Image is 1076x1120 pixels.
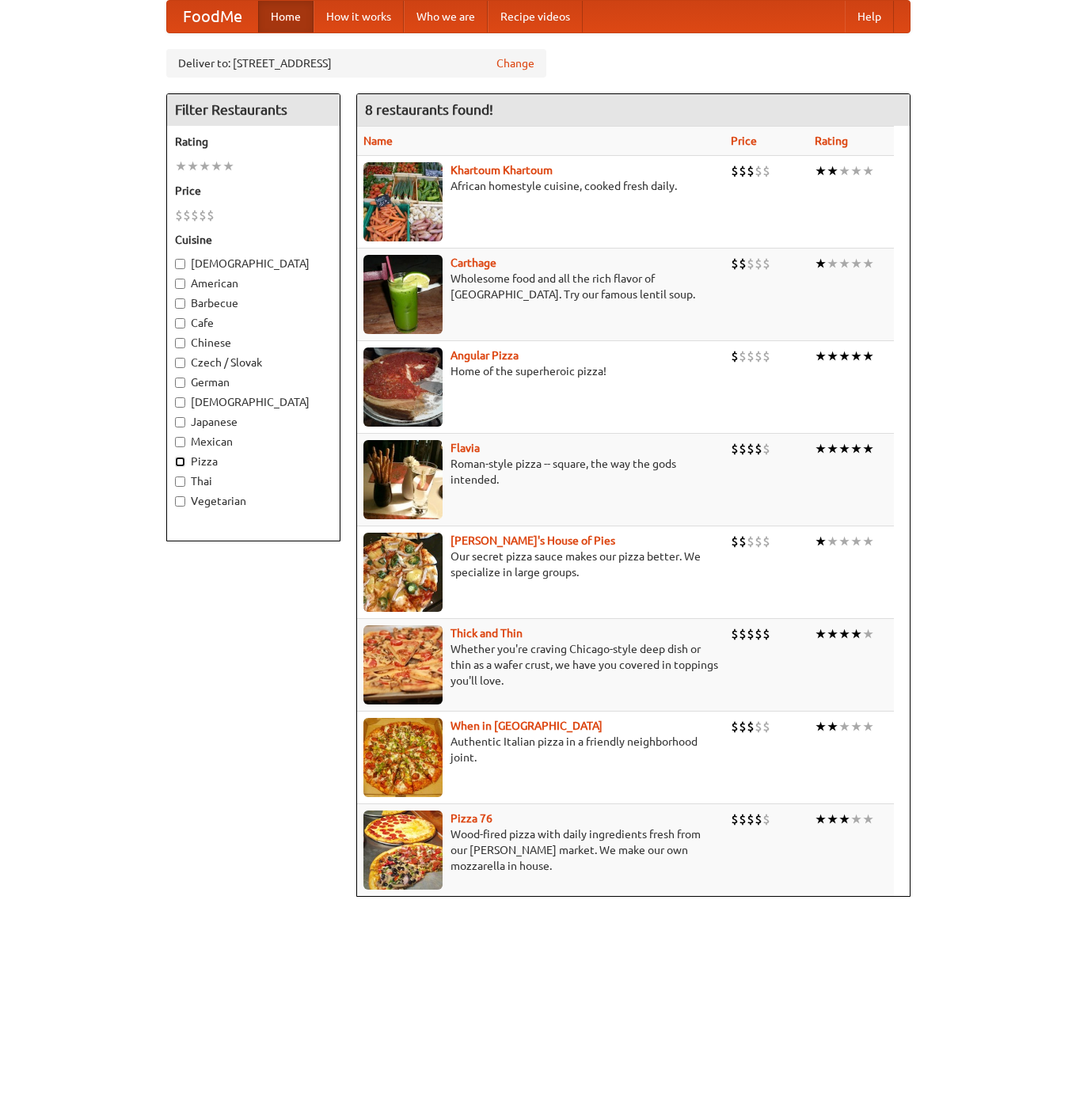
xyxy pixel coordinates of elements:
b: Pizza 76 [451,812,492,825]
li: $ [747,162,755,180]
li: $ [755,533,762,550]
li: ★ [815,347,827,365]
label: Vegetarian [175,493,332,509]
h4: Filter Restaurants [167,94,340,126]
li: ★ [815,811,827,828]
input: Barbecue [175,298,185,309]
label: Pizza [175,454,332,469]
li: $ [175,207,183,224]
a: Carthage [451,256,496,269]
li: ★ [827,718,838,735]
img: angular.jpg [363,347,443,427]
li: ★ [815,533,827,550]
a: Recipe videos [488,1,583,32]
li: ★ [850,255,862,272]
li: ★ [838,811,850,828]
label: Japanese [175,414,332,430]
li: $ [755,162,762,180]
a: Who we are [404,1,488,32]
li: ★ [838,533,850,550]
li: ★ [815,440,827,457]
input: Vegetarian [175,496,185,507]
a: Price [731,135,757,147]
li: ★ [222,158,234,175]
li: $ [747,718,755,735]
li: $ [739,625,747,643]
li: $ [183,207,191,224]
a: Name [363,135,393,147]
p: Wood-fired pizza with daily ingredients fresh from our [PERSON_NAME] market. We make our own mozz... [363,826,718,874]
li: $ [199,207,207,224]
a: Flavia [451,442,480,454]
li: $ [731,718,739,735]
li: ★ [850,718,862,735]
input: Cafe [175,318,185,328]
p: Our secret pizza sauce makes our pizza better. We specialize in large groups. [363,549,718,580]
p: Home of the superheroic pizza! [363,363,718,379]
li: ★ [211,158,222,175]
a: Help [845,1,894,32]
li: $ [762,625,770,643]
li: $ [755,718,762,735]
li: $ [762,811,770,828]
li: $ [762,533,770,550]
a: Home [258,1,314,32]
h5: Rating [175,134,332,150]
li: $ [731,811,739,828]
li: $ [731,255,739,272]
li: ★ [827,811,838,828]
p: Roman-style pizza -- square, the way the gods intended. [363,456,718,488]
label: German [175,374,332,390]
li: $ [762,718,770,735]
img: luigis.jpg [363,533,443,612]
label: Barbecue [175,295,332,311]
li: $ [739,533,747,550]
b: Khartoum Khartoum [451,164,553,177]
li: $ [739,811,747,828]
li: ★ [838,440,850,457]
li: $ [762,162,770,180]
input: American [175,279,185,289]
li: ★ [862,625,874,643]
b: Thick and Thin [451,627,523,640]
p: African homestyle cuisine, cooked fresh daily. [363,178,718,194]
ng-pluralize: 8 restaurants found! [365,102,493,117]
input: Japanese [175,417,185,427]
li: $ [739,440,747,457]
li: ★ [862,162,874,180]
a: When in [GEOGRAPHIC_DATA] [451,719,603,732]
li: ★ [187,158,199,175]
p: Authentic Italian pizza in a friendly neighborhood joint. [363,734,718,765]
label: American [175,275,332,291]
p: Wholesome food and all the rich flavor of [GEOGRAPHIC_DATA]. Try our famous lentil soup. [363,271,718,302]
li: $ [747,347,755,365]
li: ★ [827,533,838,550]
li: ★ [838,347,850,365]
li: ★ [862,811,874,828]
li: $ [747,811,755,828]
input: Pizza [175,457,185,467]
li: ★ [815,162,827,180]
input: German [175,378,185,388]
input: [DEMOGRAPHIC_DATA] [175,259,185,269]
a: Angular Pizza [451,349,519,362]
input: Thai [175,476,185,487]
li: ★ [815,718,827,735]
label: [DEMOGRAPHIC_DATA] [175,256,332,271]
h5: Cuisine [175,232,332,248]
li: ★ [850,533,862,550]
li: $ [762,255,770,272]
li: $ [755,440,762,457]
li: $ [762,440,770,457]
a: How it works [314,1,404,32]
li: ★ [862,533,874,550]
li: ★ [850,162,862,180]
li: $ [747,440,755,457]
li: ★ [827,347,838,365]
h5: Price [175,183,332,199]
li: ★ [175,158,187,175]
li: ★ [850,440,862,457]
img: carthage.jpg [363,255,443,334]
